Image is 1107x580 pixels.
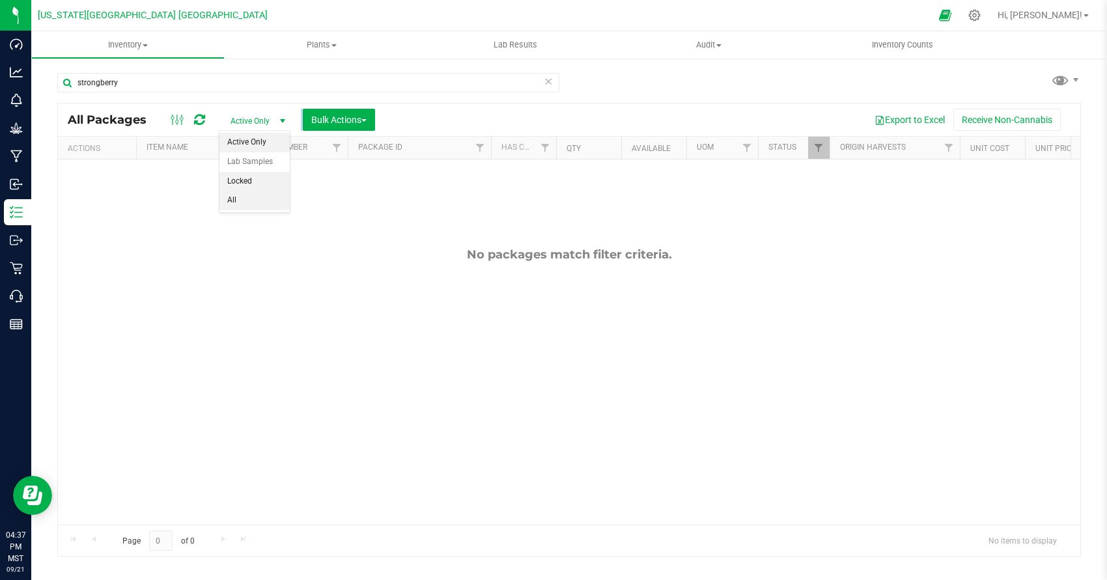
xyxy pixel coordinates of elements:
a: Filter [535,137,556,159]
a: Status [768,143,796,152]
li: All [219,191,290,210]
a: Available [632,144,671,153]
a: Plants [225,31,418,59]
span: Lab Results [476,39,555,51]
th: Has COA [491,137,556,159]
button: Receive Non-Cannabis [953,109,1061,131]
div: Actions [68,144,131,153]
inline-svg: Monitoring [10,94,23,107]
p: 09/21 [6,564,25,574]
li: Active Only [219,133,290,152]
p: 04:37 PM MST [6,529,25,564]
a: Unit Cost [970,144,1009,153]
a: Unit Price [1035,144,1076,153]
inline-svg: Analytics [10,66,23,79]
span: Inventory [32,39,224,51]
a: UOM [697,143,714,152]
span: Inventory Counts [854,39,951,51]
div: Manage settings [966,9,983,21]
span: Plants [225,39,417,51]
inline-svg: Dashboard [10,38,23,51]
a: Lab Results [419,31,612,59]
iframe: Resource center [13,476,52,515]
span: Clear [544,73,553,90]
a: Filter [736,137,758,159]
button: Export to Excel [866,109,953,131]
li: Lab Samples [219,152,290,172]
a: Audit [612,31,806,59]
span: All Packages [68,113,160,127]
span: Audit [613,39,805,51]
span: No items to display [978,531,1067,550]
span: Open Ecommerce Menu [931,3,960,28]
a: Filter [326,137,348,159]
span: Page of 0 [111,531,205,551]
inline-svg: Call Center [10,290,23,303]
input: Search Package ID, Item Name, SKU, Lot or Part Number... [57,73,559,92]
inline-svg: Grow [10,122,23,135]
a: Package ID [358,143,402,152]
a: Filter [808,137,830,159]
inline-svg: Inventory [10,206,23,219]
inline-svg: Manufacturing [10,150,23,163]
inline-svg: Outbound [10,234,23,247]
a: Origin Harvests [840,143,906,152]
a: Filter [469,137,491,159]
inline-svg: Retail [10,262,23,275]
inline-svg: Reports [10,318,23,331]
button: Bulk Actions [303,109,375,131]
inline-svg: Inbound [10,178,23,191]
a: Qty [567,144,581,153]
li: Locked [219,172,290,191]
a: Filter [938,137,960,159]
a: Inventory Counts [806,31,999,59]
span: Hi, [PERSON_NAME]! [998,10,1082,20]
div: No packages match filter criteria. [58,247,1080,262]
a: Item Name [147,143,188,152]
span: [US_STATE][GEOGRAPHIC_DATA] [GEOGRAPHIC_DATA] [38,10,268,21]
span: Bulk Actions [311,115,367,125]
a: Inventory [31,31,225,59]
